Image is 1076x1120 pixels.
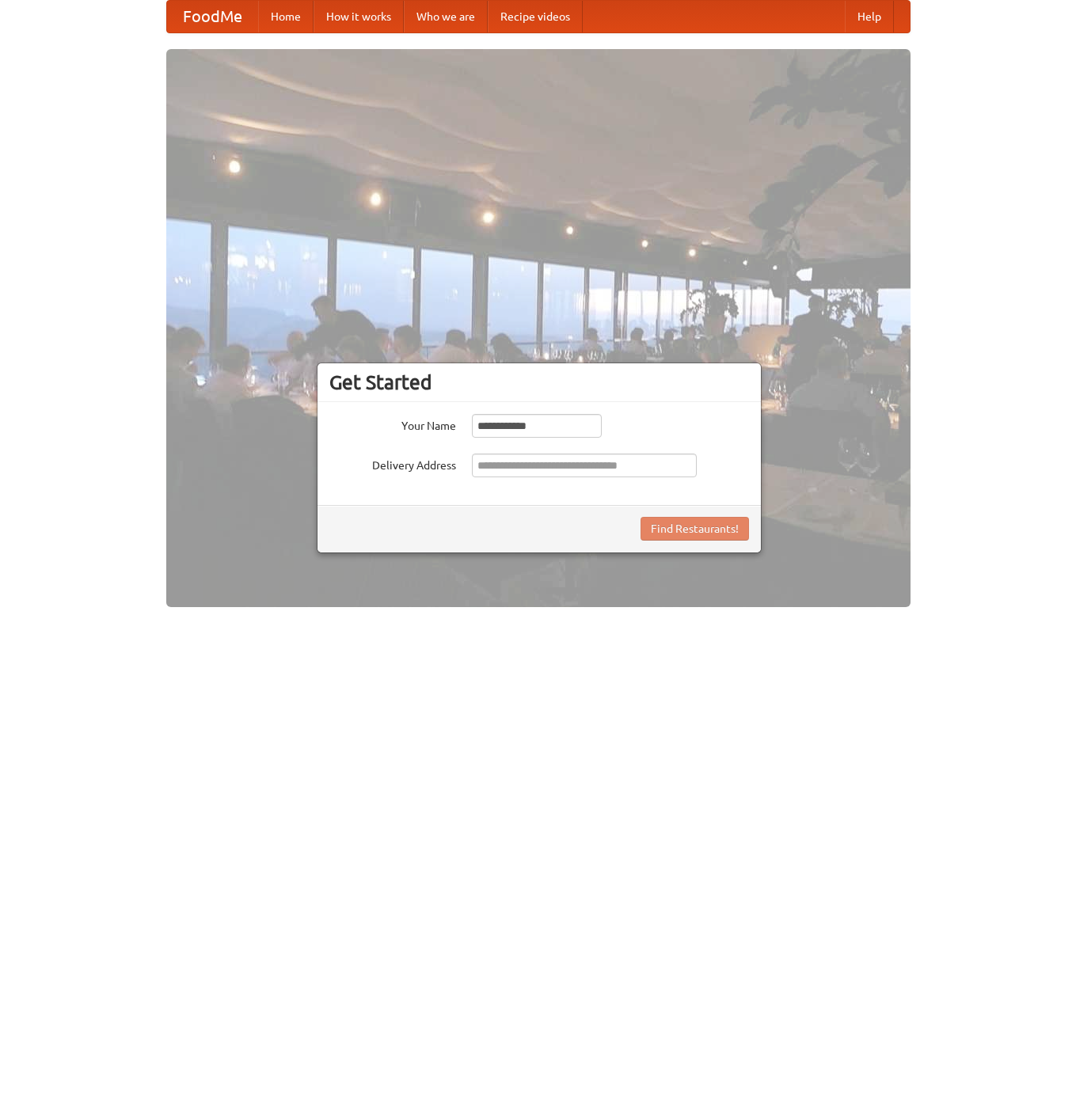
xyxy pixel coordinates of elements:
[488,1,583,32] a: Recipe videos
[329,454,456,473] label: Delivery Address
[329,370,749,394] h3: Get Started
[258,1,314,32] a: Home
[404,1,488,32] a: Who we are
[329,414,456,434] label: Your Name
[167,1,258,32] a: FoodMe
[845,1,894,32] a: Help
[314,1,404,32] a: How it works
[641,517,749,541] button: Find Restaurants!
